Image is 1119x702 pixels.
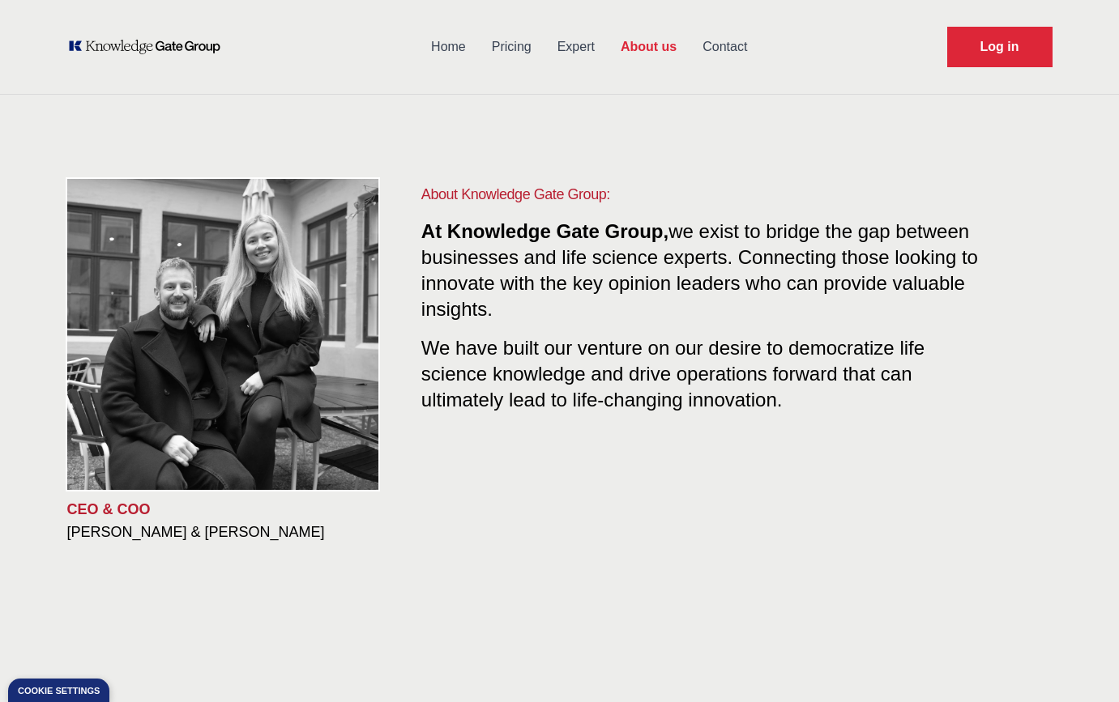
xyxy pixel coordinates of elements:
a: Expert [545,26,608,68]
p: CEO & COO [67,500,395,519]
h1: About Knowledge Gate Group: [421,183,988,206]
div: Cookie settings [18,687,100,696]
a: KOL Knowledge Platform: Talk to Key External Experts (KEE) [67,39,232,55]
span: we exist to bridge the gap between businesses and life science experts. Connecting those looking ... [421,220,978,320]
iframe: Chat Widget [1038,624,1119,702]
img: KOL management, KEE, Therapy area experts [67,179,378,490]
a: Request Demo [947,27,1053,67]
div: Widget chat [1038,624,1119,702]
span: At Knowledge Gate Group, [421,220,668,242]
a: Home [418,26,479,68]
a: Contact [690,26,760,68]
h3: [PERSON_NAME] & [PERSON_NAME] [67,522,395,542]
span: We have built our venture on our desire to democratize life science knowledge and drive operation... [421,330,925,411]
a: About us [608,26,690,68]
a: Pricing [479,26,545,68]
